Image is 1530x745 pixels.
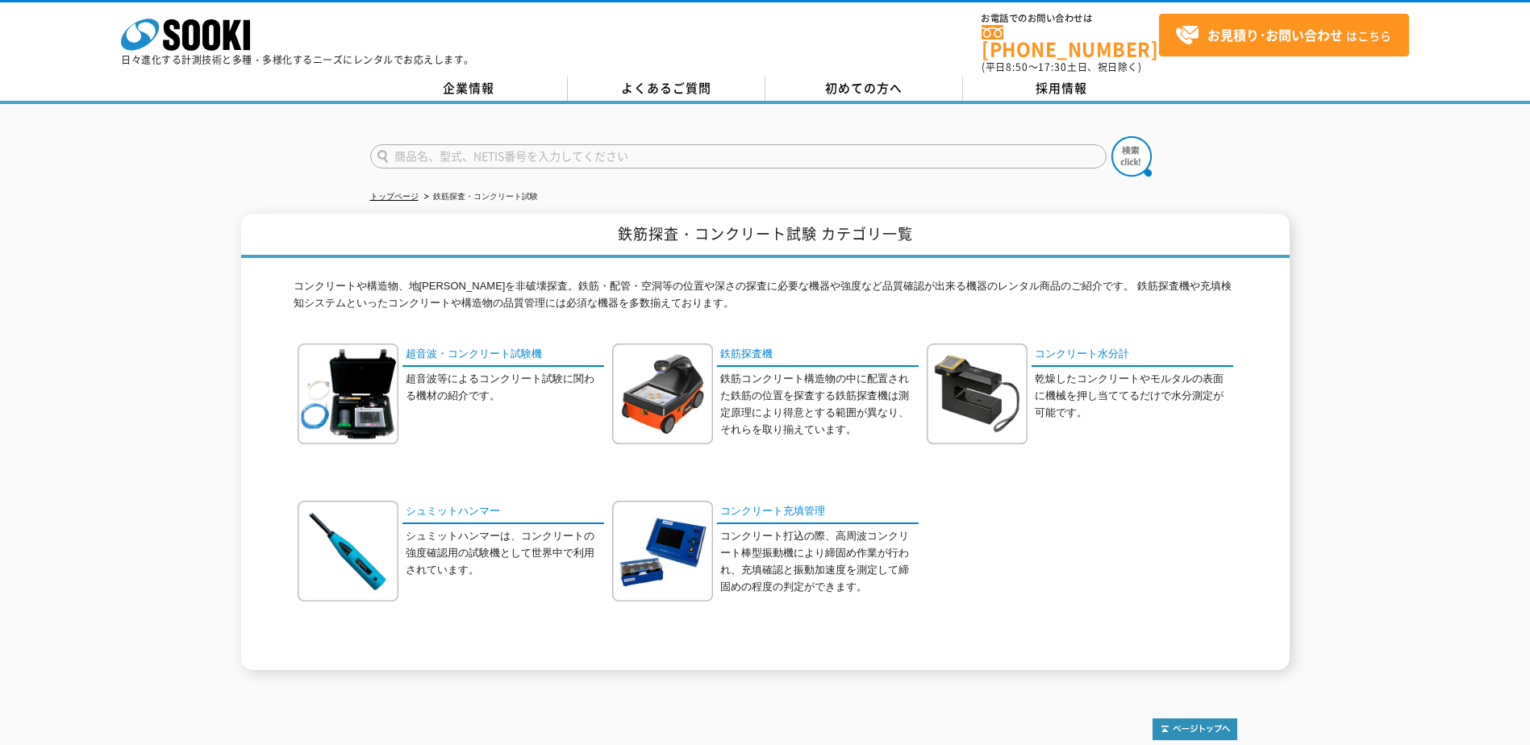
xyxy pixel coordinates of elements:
a: シュミットハンマー [402,501,604,524]
img: トップページへ [1153,718,1237,740]
a: コンクリート充填管理 [717,501,919,524]
span: 17:30 [1038,60,1067,74]
h1: 鉄筋探査・コンクリート試験 カテゴリ一覧 [241,214,1290,258]
a: トップページ [370,192,419,201]
a: お見積り･お問い合わせはこちら [1159,14,1409,56]
strong: お見積り･お問い合わせ [1207,25,1343,44]
span: 8:50 [1006,60,1028,74]
img: btn_search.png [1111,136,1152,177]
p: 日々進化する計測技術と多種・多様化するニーズにレンタルでお応えします。 [121,55,474,65]
span: 初めての方へ [825,79,903,97]
a: 採用情報 [963,77,1161,101]
p: シュミットハンマーは、コンクリートの強度確認用の試験機として世界中で利用されています。 [406,528,604,578]
span: お電話でのお問い合わせは [982,14,1159,23]
a: 企業情報 [370,77,568,101]
li: 鉄筋探査・コンクリート試験 [421,189,538,206]
a: 鉄筋探査機 [717,343,919,367]
a: よくあるご質問 [568,77,765,101]
p: コンクリート打込の際、高周波コンクリート棒型振動機により締固め作業が行われ、充填確認と振動加速度を測定して締固めの程度の判定ができます。 [720,528,919,595]
img: 超音波・コンクリート試験機 [298,343,398,444]
p: コンクリートや構造物、地[PERSON_NAME]を非破壊探査。鉄筋・配管・空洞等の位置や深さの探査に必要な機器や強度など品質確認が出来る機器のレンタル商品のご紹介です。 鉄筋探査機や充填検知シ... [294,278,1237,320]
span: (平日 ～ 土日、祝日除く) [982,60,1141,74]
img: コンクリート充填管理 [612,501,713,601]
a: 初めての方へ [765,77,963,101]
p: 超音波等によるコンクリート試験に関わる機材の紹介です。 [406,371,604,405]
a: 超音波・コンクリート試験機 [402,343,604,367]
a: [PHONE_NUMBER] [982,25,1159,58]
span: はこちら [1175,23,1391,48]
img: 鉄筋探査機 [612,343,713,444]
a: コンクリート水分計 [1032,343,1233,367]
img: シュミットハンマー [298,501,398,601]
p: 鉄筋コンクリート構造物の中に配置された鉄筋の位置を探査する鉄筋探査機は測定原理により得意とする範囲が異なり、それらを取り揃えています。 [720,371,919,438]
img: コンクリート水分計 [927,343,1028,444]
input: 商品名、型式、NETIS番号を入力してください [370,144,1107,169]
p: 乾燥したコンクリートやモルタルの表面に機械を押し当ててるだけで水分測定が可能です。 [1035,371,1233,421]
